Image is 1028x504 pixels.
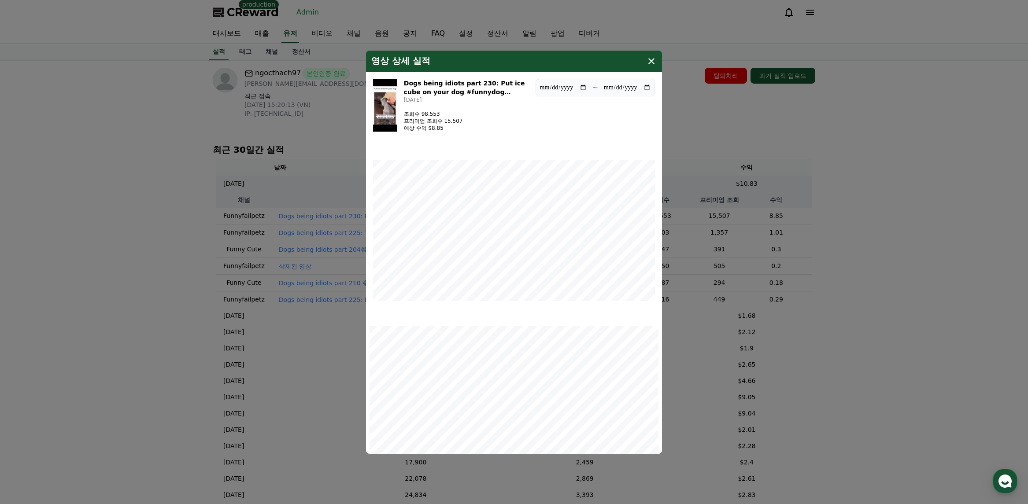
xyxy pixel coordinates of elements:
[404,110,463,118] p: 조회수 98,553
[404,118,463,125] p: 프리미엄 조회수 15,507
[592,82,598,93] p: ~
[373,79,397,132] img: Dogs being idiots part 230: Put ice cube on your dog #funnydog #funnypet #cutedog #dog #pets #shorts
[81,293,91,300] span: 대화
[404,96,529,103] p: [DATE]
[404,79,529,96] h3: Dogs being idiots part 230: Put ice cube on your dog #funnydog #funnypet #cutedog #dog #pets #shorts
[114,279,169,301] a: 설정
[371,56,430,66] h4: 영상 상세 실적
[404,125,463,132] p: 예상 수익 $8.85
[58,279,114,301] a: 대화
[3,279,58,301] a: 홈
[28,292,33,299] span: 홈
[136,292,147,299] span: 설정
[366,51,662,454] div: modal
